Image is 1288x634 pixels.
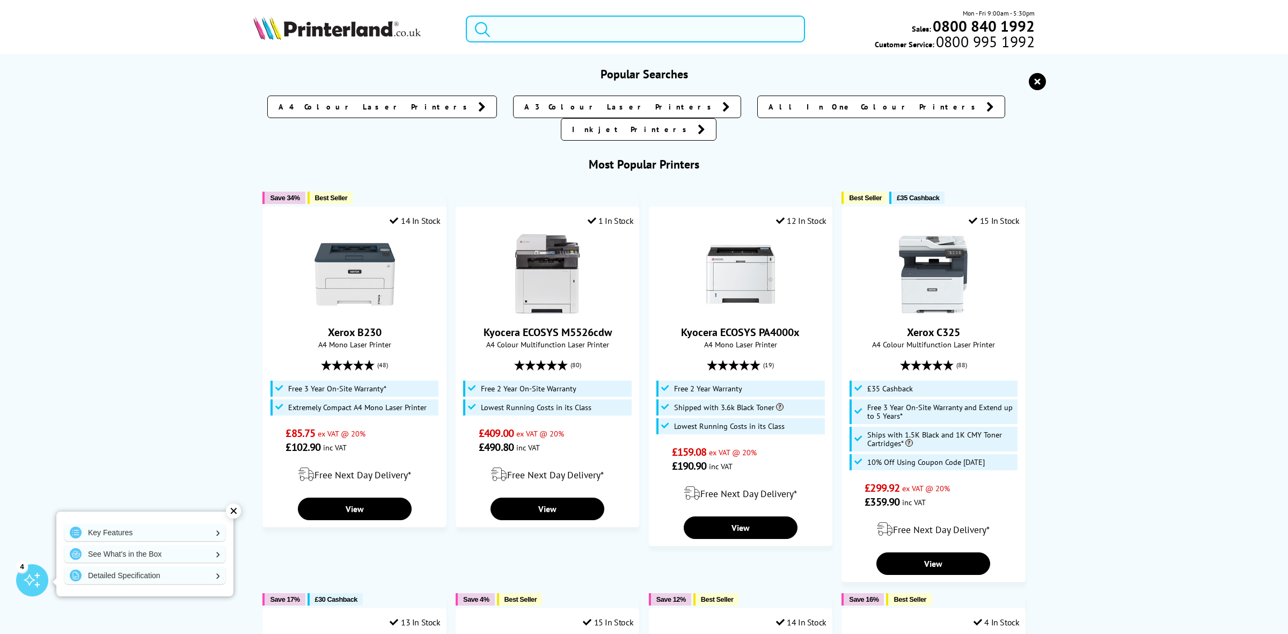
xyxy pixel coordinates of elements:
a: Inkjet Printers [561,118,716,141]
div: ✕ [226,504,241,519]
input: Search product or brand [466,16,805,42]
b: 0800 840 1992 [933,16,1035,36]
span: ex VAT @ 20% [318,428,365,439]
span: Save 17% [270,595,299,603]
span: £490.80 [479,440,514,454]
span: inc VAT [323,442,347,453]
button: Best Seller [886,593,932,606]
span: Save 16% [849,595,879,603]
div: 12 In Stock [776,215,826,226]
span: inc VAT [902,497,926,507]
span: Best Seller [504,595,537,603]
a: Detailed Specification [64,567,225,584]
button: Save 34% [262,192,305,204]
span: Free 2 Year On-Site Warranty [481,384,576,393]
span: £102.90 [286,440,320,454]
button: Best Seller [497,593,543,606]
span: Free 2 Year Warranty [674,384,742,393]
span: inc VAT [516,442,540,453]
span: (48) [377,355,388,375]
span: Free 3 Year On-Site Warranty* [288,384,386,393]
a: All In One Colour Printers [757,96,1005,118]
div: 15 In Stock [583,617,633,628]
a: Key Features [64,524,225,541]
span: £159.08 [672,445,707,459]
img: Printerland Logo [253,16,421,40]
a: 0800 840 1992 [931,21,1035,31]
span: Customer Service: [875,37,1035,49]
span: £359.90 [865,495,899,509]
button: Save 12% [649,593,691,606]
span: (88) [956,355,967,375]
button: Save 17% [262,593,305,606]
span: Best Seller [894,595,926,603]
span: A4 Mono Laser Printer [655,339,826,349]
span: A4 Colour Multifunction Laser Printer [847,339,1019,349]
button: Best Seller [841,192,887,204]
img: Kyocera ECOSYS M5526cdw [507,234,588,315]
div: modal_delivery [847,514,1019,544]
a: View [491,498,604,520]
a: A3 Colour Laser Printers [513,96,741,118]
a: Kyocera ECOSYS PA4000x [681,325,800,339]
span: ex VAT @ 20% [516,428,564,439]
span: Best Seller [315,194,348,202]
button: Save 16% [841,593,884,606]
a: Kyocera ECOSYS M5526cdw [484,325,612,339]
div: 15 In Stock [969,215,1019,226]
div: 4 In Stock [974,617,1020,628]
span: inc VAT [709,461,733,471]
button: £35 Cashback [889,192,945,204]
a: View [684,516,797,539]
span: (80) [570,355,581,375]
span: £409.00 [479,426,514,440]
span: All In One Colour Printers [769,101,981,112]
div: 14 In Stock [390,215,440,226]
button: £30 Cashback [308,593,363,606]
img: Kyocera ECOSYS PA4000x [700,234,781,315]
span: Save 12% [656,595,686,603]
span: 0800 995 1992 [934,37,1035,47]
span: Save 34% [270,194,299,202]
div: 1 In Stock [588,215,634,226]
a: Xerox C325 [893,306,974,317]
span: Shipped with 3.6k Black Toner [674,403,784,412]
span: Free 3 Year On-Site Warranty and Extend up to 5 Years* [867,403,1015,420]
div: 14 In Stock [776,617,826,628]
span: ex VAT @ 20% [902,483,950,493]
span: Ships with 1.5K Black and 1K CMY Toner Cartridges* [867,431,1015,448]
span: ex VAT @ 20% [709,447,757,457]
a: Xerox B230 [314,306,395,317]
span: Inkjet Printers [572,124,692,135]
button: Save 4% [456,593,494,606]
a: Xerox C325 [907,325,960,339]
button: Best Seller [693,593,739,606]
span: Sales: [912,24,931,34]
span: Lowest Running Costs in its Class [481,403,591,412]
span: Extremely Compact A4 Mono Laser Printer [288,403,427,412]
span: £35 Cashback [867,384,913,393]
span: Mon - Fri 9:00am - 5:30pm [963,8,1035,18]
span: A4 Colour Laser Printers [279,101,473,112]
span: £299.92 [865,481,899,495]
div: modal_delivery [655,478,826,508]
span: A4 Mono Laser Printer [268,339,440,349]
span: A3 Colour Laser Printers [524,101,717,112]
button: Best Seller [308,192,353,204]
div: modal_delivery [268,460,440,490]
img: Xerox B230 [314,234,395,315]
div: 4 [16,560,28,572]
a: Kyocera ECOSYS PA4000x [700,306,781,317]
span: £190.90 [672,459,707,473]
a: Xerox B230 [328,325,382,339]
span: Save 4% [463,595,489,603]
a: Printerland Logo [253,16,452,42]
a: Kyocera ECOSYS M5526cdw [507,306,588,317]
span: Best Seller [849,194,882,202]
span: Lowest Running Costs in its Class [674,422,785,431]
span: £85.75 [286,426,315,440]
a: View [876,552,990,575]
span: Best Seller [701,595,734,603]
span: 10% Off Using Coupon Code [DATE] [867,458,985,467]
span: (19) [763,355,774,375]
